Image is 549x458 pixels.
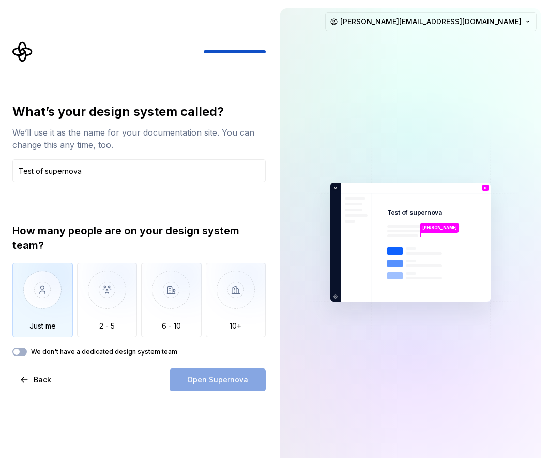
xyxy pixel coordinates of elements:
[325,12,537,31] button: [PERSON_NAME][EMAIL_ADDRESS][DOMAIN_NAME]
[332,185,337,190] p: O
[12,224,266,253] div: How many people are on your design system team?
[12,159,266,182] input: Design system name
[12,126,266,151] div: We’ll use it as the name for your documentation site. You can change this any time, too.
[422,225,457,231] p: [PERSON_NAME]
[12,104,266,120] div: What’s your design system called?
[12,41,33,62] svg: Supernova Logo
[34,375,51,385] span: Back
[387,209,442,217] p: Test of supernova
[340,17,522,27] span: [PERSON_NAME][EMAIL_ADDRESS][DOMAIN_NAME]
[31,348,177,356] label: We don't have a dedicated design system team
[484,186,486,189] p: E
[12,368,60,391] button: Back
